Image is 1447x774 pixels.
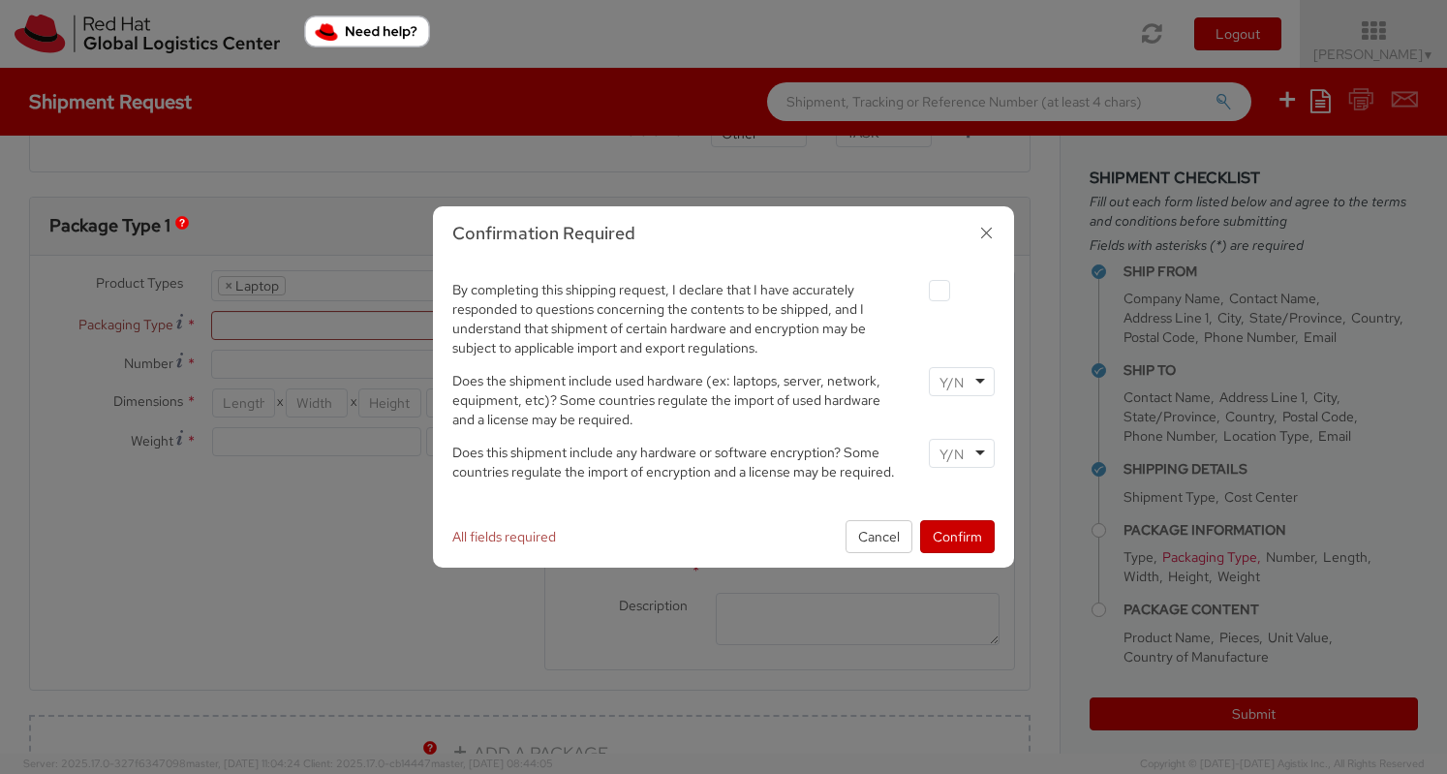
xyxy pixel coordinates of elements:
[939,445,968,464] input: Y/N
[939,373,968,392] input: Y/N
[846,520,912,553] button: Cancel
[452,444,895,480] span: Does this shipment include any hardware or software encryption? Some countries regulate the impor...
[452,281,866,356] span: By completing this shipping request, I declare that I have accurately responded to questions conc...
[304,15,430,47] button: Need help?
[452,528,556,545] span: All fields required
[452,221,995,246] h3: Confirmation Required
[452,372,880,428] span: Does the shipment include used hardware (ex: laptops, server, network, equipment, etc)? Some coun...
[920,520,995,553] button: Confirm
